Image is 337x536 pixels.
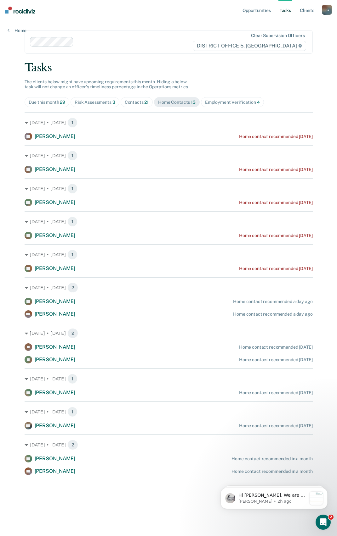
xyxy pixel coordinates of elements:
span: [PERSON_NAME] [35,265,75,271]
div: [DATE] • [DATE] 1 [25,374,313,384]
span: 1 [67,151,77,161]
span: 21 [144,100,149,105]
span: [PERSON_NAME] [35,356,75,362]
span: 1 [67,118,77,128]
span: [PERSON_NAME] [35,298,75,304]
span: The clients below might have upcoming requirements this month. Hiding a below task will not chang... [25,79,189,90]
div: Home contact recommended [DATE] [239,134,313,139]
div: [DATE] • [DATE] 2 [25,328,313,338]
div: Home Contacts [158,100,196,105]
span: 13 [191,100,196,105]
span: 1 [67,184,77,194]
div: [DATE] • [DATE] 1 [25,250,313,260]
span: DISTRICT OFFICE 5, [GEOGRAPHIC_DATA] [193,41,306,51]
div: [DATE] • [DATE] 1 [25,184,313,194]
span: [PERSON_NAME] [35,232,75,238]
div: J G [322,5,332,15]
span: 29 [60,100,65,105]
span: 4 [257,100,260,105]
div: Employment Verification [205,100,260,105]
span: 2 [328,515,334,520]
span: 3 [112,100,115,105]
div: [DATE] • [DATE] 2 [25,440,313,450]
span: [PERSON_NAME] [35,344,75,350]
div: Due this month [29,100,66,105]
button: JG [322,5,332,15]
div: Home contact recommended [DATE] [239,345,313,350]
span: [PERSON_NAME] [35,468,75,474]
div: Home contact recommended [DATE] [239,357,313,362]
img: Recidiviz [5,7,35,14]
span: 1 [67,250,77,260]
span: [PERSON_NAME] [35,311,75,317]
div: Home contact recommended in a month [231,469,312,474]
div: [DATE] • [DATE] 2 [25,283,313,293]
iframe: Intercom live chat [316,515,331,530]
div: [DATE] • [DATE] 1 [25,217,313,227]
span: [PERSON_NAME] [35,199,75,205]
div: [DATE] • [DATE] 1 [25,151,313,161]
div: Home contact recommended [DATE] [239,200,313,205]
div: Tasks [25,61,313,74]
span: 2 [67,283,78,293]
span: [PERSON_NAME] [35,390,75,395]
div: Home contact recommended [DATE] [239,266,313,271]
div: Contacts [125,100,149,105]
div: Clear supervision officers [251,33,305,38]
span: 1 [67,374,77,384]
span: 2 [67,328,78,338]
div: [DATE] • [DATE] 1 [25,118,313,128]
div: Home contact recommended a day ago [233,312,312,317]
div: Home contact recommended [DATE] [239,390,313,395]
span: [PERSON_NAME] [35,456,75,461]
span: [PERSON_NAME] [35,133,75,139]
div: Home contact recommended [DATE] [239,167,313,172]
div: [DATE] • [DATE] 1 [25,407,313,417]
iframe: Intercom notifications message [211,475,337,519]
div: Home contact recommended in a month [231,456,312,461]
div: Risk Assessments [75,100,115,105]
span: 2 [67,440,78,450]
div: Home contact recommended a day ago [233,299,312,304]
div: Home contact recommended [DATE] [239,233,313,238]
div: Home contact recommended [DATE] [239,423,313,428]
a: Home [8,28,26,33]
span: [PERSON_NAME] [35,423,75,428]
span: 1 [67,407,77,417]
span: 1 [67,217,77,227]
span: [PERSON_NAME] [35,166,75,172]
